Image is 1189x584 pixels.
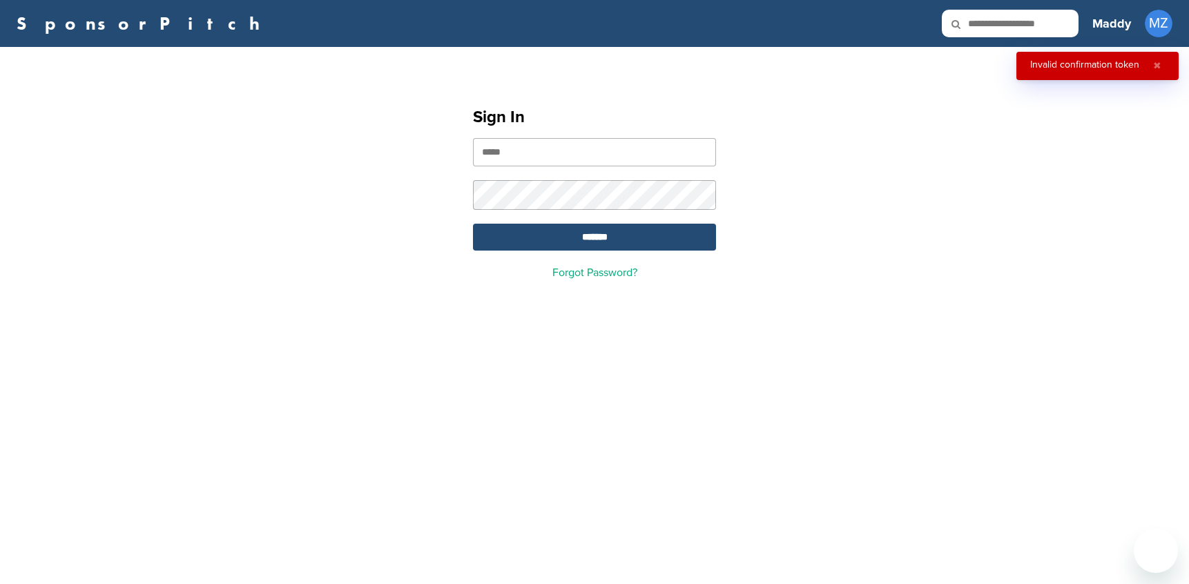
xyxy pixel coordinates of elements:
span: MZ [1145,10,1172,37]
a: Forgot Password? [552,266,637,280]
div: Invalid confirmation token [1030,60,1139,70]
h1: Sign In [473,105,716,130]
iframe: Button to launch messaging window [1134,529,1178,573]
a: SponsorPitch [17,14,269,32]
h3: Maddy [1092,14,1131,33]
a: Maddy [1092,8,1131,39]
button: Close [1150,60,1165,72]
